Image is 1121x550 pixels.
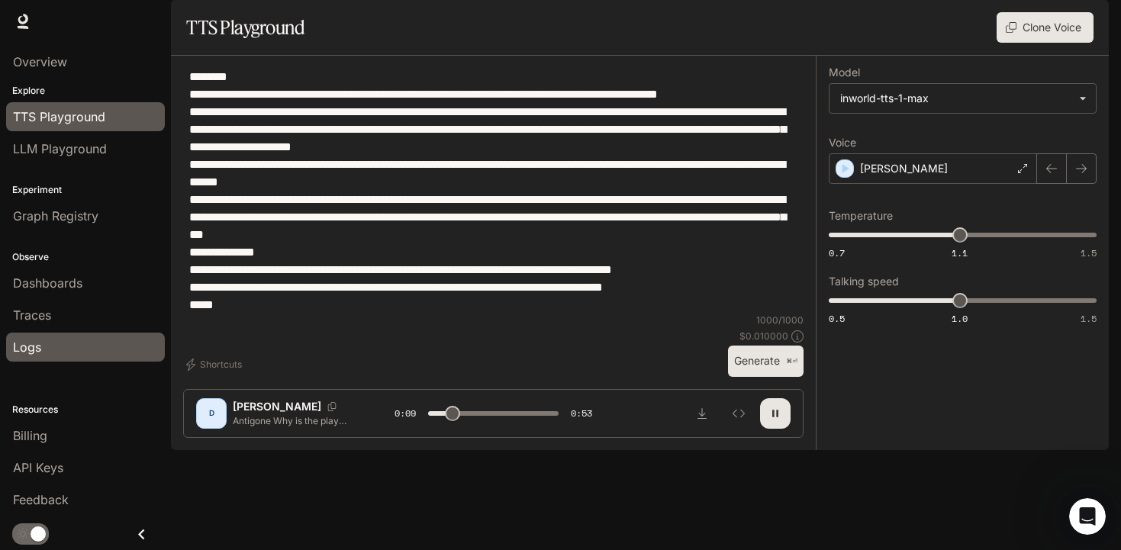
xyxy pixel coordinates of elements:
span: 1.0 [952,312,968,325]
h1: TTS Playground [186,12,304,43]
span: 1.5 [1081,246,1097,259]
span: 0.5 [829,312,845,325]
span: 0.7 [829,246,845,259]
p: Model [829,67,860,78]
button: Copy Voice ID [321,402,343,411]
div: inworld-tts-1-max [829,84,1096,113]
span: 1.1 [952,246,968,259]
span: 0:53 [571,406,592,421]
iframe: Intercom live chat [1069,498,1106,535]
button: Shortcuts [183,352,248,377]
p: Temperature [829,211,893,221]
button: Download audio [687,398,717,429]
p: ⌘⏎ [786,357,797,366]
p: [PERSON_NAME] [860,161,948,176]
span: 0:09 [395,406,416,421]
button: Clone Voice [997,12,1094,43]
button: Inspect [723,398,754,429]
div: D [199,401,224,426]
div: inworld-tts-1-max [840,91,1071,106]
button: Generate⌘⏎ [728,346,804,377]
p: [PERSON_NAME] [233,399,321,414]
p: Voice [829,137,856,148]
span: 1.5 [1081,312,1097,325]
p: Talking speed [829,276,899,287]
p: Antigone Why is the play called Antigone? Who is she? What is her family history? Why is this his... [233,414,358,427]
